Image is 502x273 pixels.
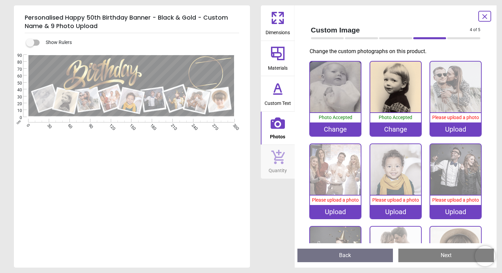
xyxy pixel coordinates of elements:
div: Upload [310,205,361,219]
span: Custom Text [265,97,291,107]
div: Show Rulers [30,39,250,47]
h5: Personalised Happy 50th Birthday Banner - Black & Gold - Custom Name & 9 Photo Upload [25,11,239,33]
span: Custom Image [311,25,470,35]
span: 10 [9,108,22,114]
span: Photo Accepted [379,115,412,120]
button: Quantity [261,145,295,179]
span: 0 [9,115,22,121]
button: Photos [261,112,295,145]
button: Back [297,249,393,262]
span: 0 [25,123,29,127]
div: Change [310,122,361,136]
span: 60 [66,123,71,127]
div: Change [370,122,421,136]
span: 20 [9,101,22,107]
span: Please upload a photo [432,197,479,203]
button: Materials [261,41,295,76]
span: Photos [270,130,285,140]
span: Quantity [269,164,287,174]
span: 90 [9,53,22,59]
div: Upload [430,205,481,219]
button: Next [398,249,494,262]
span: 80 [9,60,22,65]
p: Change the custom photographs on this product. [310,48,486,55]
span: 50 [9,81,22,86]
div: Upload [370,205,421,219]
span: 150 [128,123,133,127]
span: 240 [190,123,195,127]
iframe: Brevo live chat [475,246,495,266]
span: 300 [232,123,236,127]
span: Dimensions [266,26,290,36]
span: Please upload a photo [372,197,419,203]
span: Photo Accepted [319,115,352,120]
span: Please upload a photo [312,197,359,203]
span: 270 [211,123,215,127]
span: 30 [46,123,50,127]
span: 210 [170,123,174,127]
span: 70 [9,67,22,72]
span: 40 [9,87,22,93]
span: 180 [149,123,153,127]
span: Please upload a photo [432,115,479,120]
span: 120 [108,123,112,127]
span: 60 [9,73,22,79]
span: 90 [87,123,91,127]
span: cm [15,119,21,125]
span: 30 [9,94,22,100]
span: Materials [268,62,288,72]
button: Custom Text [261,76,295,111]
span: 4 of 5 [470,27,480,33]
button: Dimensions [261,5,295,41]
div: Upload [430,122,481,136]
